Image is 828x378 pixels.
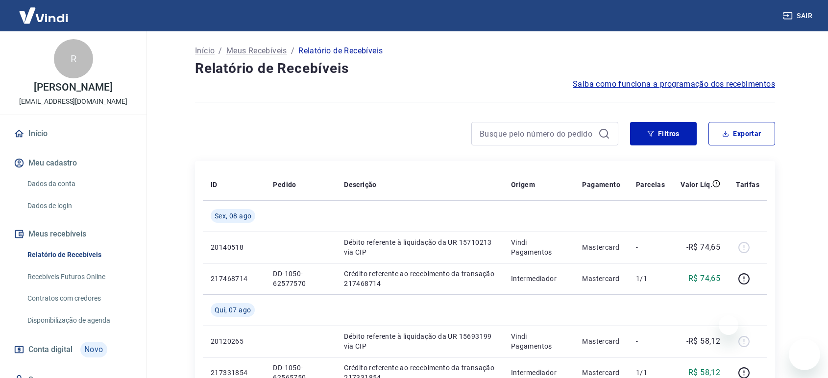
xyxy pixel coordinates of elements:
a: Contratos com credores [24,288,135,308]
p: Intermediador [511,274,566,283]
p: Mastercard [582,274,620,283]
p: 1/1 [636,368,665,378]
p: -R$ 58,12 [686,335,721,347]
p: Mastercard [582,336,620,346]
a: Disponibilização de agenda [24,310,135,331]
p: - [636,336,665,346]
h4: Relatório de Recebíveis [195,59,775,78]
a: Início [195,45,215,57]
a: Dados de login [24,196,135,216]
a: Saiba como funciona a programação dos recebimentos [573,78,775,90]
iframe: Botão para abrir a janela de mensagens [789,339,820,370]
p: Mastercard [582,242,620,252]
p: Valor Líq. [681,180,712,189]
p: Mastercard [582,368,620,378]
p: Pedido [273,180,296,189]
p: -R$ 74,65 [686,241,721,253]
span: Sex, 08 ago [215,211,251,221]
button: Exportar [708,122,775,145]
span: Qui, 07 ago [215,305,251,315]
span: Novo [80,342,107,357]
a: Relatório de Recebíveis [24,245,135,265]
a: Dados da conta [24,174,135,194]
p: Relatório de Recebíveis [298,45,383,57]
p: Vindi Pagamentos [511,237,566,257]
p: Crédito referente ao recebimento da transação 217468714 [344,269,495,288]
p: Tarifas [736,180,759,189]
p: Parcelas [636,180,665,189]
button: Meu cadastro [12,152,135,174]
p: 1/1 [636,274,665,283]
p: R$ 74,65 [688,273,720,284]
button: Filtros [630,122,697,145]
a: Meus Recebíveis [226,45,287,57]
span: Conta digital [28,343,73,356]
iframe: Fechar mensagem [719,315,738,335]
p: 20120265 [211,336,257,346]
p: / [291,45,294,57]
p: [EMAIL_ADDRESS][DOMAIN_NAME] [19,96,127,107]
p: DD-1050-62577570 [273,269,328,288]
p: Débito referente à liquidação da UR 15693199 via CIP [344,331,495,351]
p: Pagamento [582,180,620,189]
p: / [219,45,222,57]
p: Descrição [344,180,377,189]
div: R [54,39,93,78]
a: Conta digitalNovo [12,338,135,361]
a: Início [12,123,135,144]
p: ID [211,180,218,189]
p: Origem [511,180,535,189]
img: Vindi [12,0,75,30]
p: - [636,242,665,252]
p: Débito referente à liquidação da UR 15710213 via CIP [344,237,495,257]
p: [PERSON_NAME] [34,82,112,93]
p: Vindi Pagamentos [511,331,566,351]
p: 20140518 [211,242,257,252]
button: Meus recebíveis [12,223,135,245]
p: 217331854 [211,368,257,378]
input: Busque pelo número do pedido [480,126,594,141]
a: Recebíveis Futuros Online [24,267,135,287]
p: Intermediador [511,368,566,378]
button: Sair [781,7,816,25]
p: 217468714 [211,274,257,283]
